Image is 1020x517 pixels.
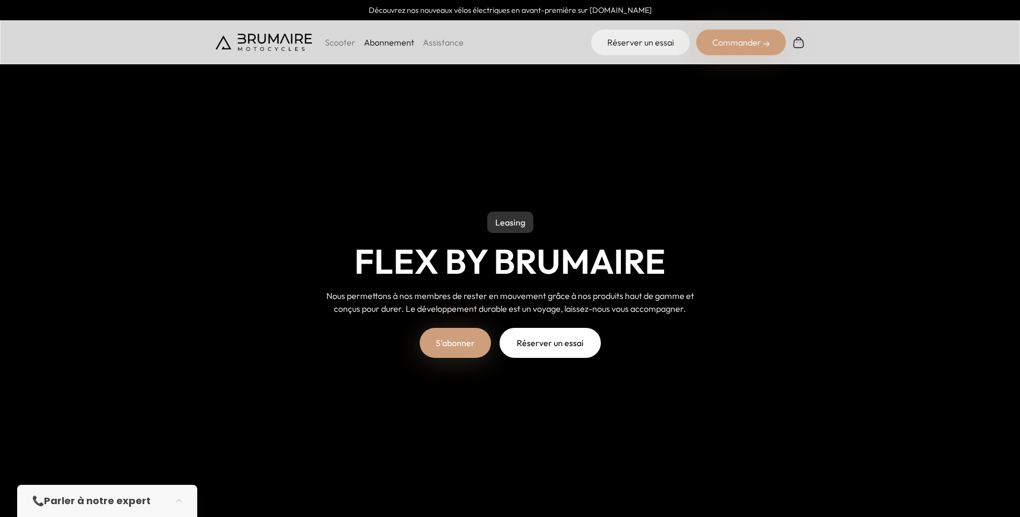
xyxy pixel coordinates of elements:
[215,34,312,51] img: Brumaire Motocycles
[696,29,786,55] div: Commander
[354,242,666,281] h1: Flex by Brumaire
[487,212,533,233] p: Leasing
[364,37,414,48] a: Abonnement
[500,328,601,358] a: Réserver un essai
[423,37,464,48] a: Assistance
[591,29,690,55] a: Réserver un essai
[763,41,770,47] img: right-arrow-2.png
[792,36,805,49] img: Panier
[325,36,355,49] p: Scooter
[420,328,491,358] a: S'abonner
[326,290,694,314] span: Nous permettons à nos membres de rester en mouvement grâce à nos produits haut de gamme et conçus...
